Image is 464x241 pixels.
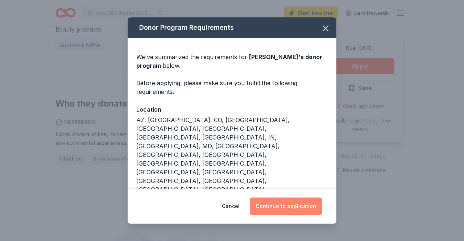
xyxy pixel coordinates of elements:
[136,105,328,114] div: Location
[136,116,328,203] div: AZ, [GEOGRAPHIC_DATA], CO, [GEOGRAPHIC_DATA], [GEOGRAPHIC_DATA], [GEOGRAPHIC_DATA], [GEOGRAPHIC_D...
[136,53,328,70] div: We've summarized the requirements for below.
[128,17,336,38] div: Donor Program Requirements
[136,79,328,96] div: Before applying, please make sure you fulfill the following requirements:
[222,198,240,215] button: Cancel
[250,198,322,215] button: Continue to application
